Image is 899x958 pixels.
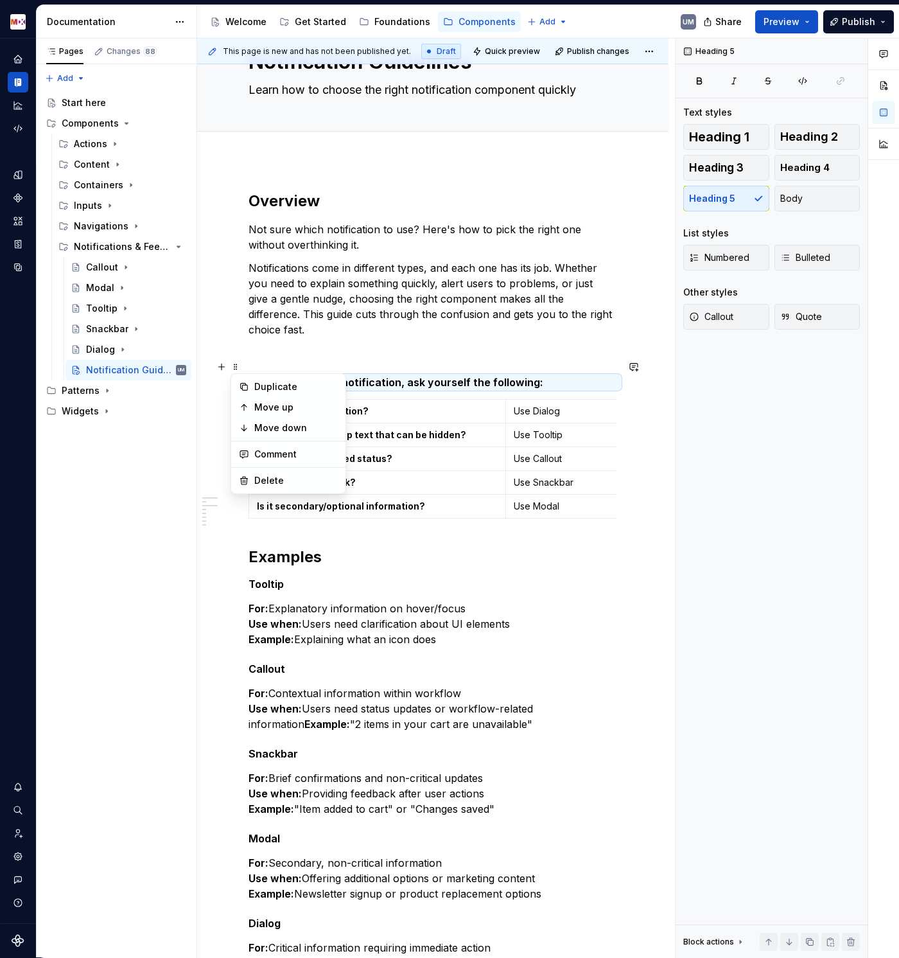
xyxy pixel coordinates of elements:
[689,251,749,264] span: Numbered
[223,46,411,57] span: This page is new and has not been published yet.
[249,770,617,817] p: Brief confirmations and non-critical updates Providing feedback after user actions "Item added to...
[514,500,755,513] p: Use Modal
[86,364,173,377] div: Notification Guidelines
[249,772,268,785] strong: For:
[249,686,617,732] p: Contextual information within workflow Users need status updates or workflow-related information ...
[715,15,742,28] span: Share
[8,846,28,867] a: Settings
[74,240,171,253] div: Notifications & Feedback
[46,46,83,57] div: Pages
[774,304,860,330] button: Quote
[774,245,860,271] button: Bulleted
[249,941,268,954] strong: For:
[683,245,769,271] button: Numbered
[514,476,755,489] p: Use Snackbar
[8,257,28,278] a: Data sources
[8,118,28,139] a: Code automation
[62,96,106,109] div: Start here
[755,10,818,33] button: Preview
[246,80,615,100] textarea: Learn how to choose the right notification component quickly
[8,800,28,821] button: Search ⌘K
[249,617,302,630] strong: Use when:
[53,175,191,195] div: Containers
[8,72,28,93] a: Documentation
[257,501,425,511] strong: Is it secondary/optional information?
[683,304,769,330] button: Callout
[8,95,28,116] a: Analytics
[249,633,294,646] strong: Example:
[62,117,119,130] div: Components
[254,421,338,434] div: Move down
[86,261,118,274] div: Callout
[53,216,191,236] div: Navigations
[8,164,28,185] a: Design tokens
[780,130,838,143] span: Heading 2
[8,869,28,890] div: Contact support
[86,281,114,294] div: Modal
[485,46,540,57] span: Quick preview
[683,227,729,240] div: List styles
[8,188,28,208] a: Components
[249,601,617,647] p: Explanatory information on hover/focus Users need clarification about UI elements Explaining what...
[514,429,755,441] p: Use Tooltip
[62,405,99,418] div: Widgets
[65,339,191,360] a: Dialog
[683,937,734,947] div: Block actions
[62,384,100,397] div: Patterns
[74,220,128,233] div: Navigations
[41,401,191,421] div: Widgets
[249,887,294,900] strong: Example:
[8,49,28,69] a: Home
[683,17,694,27] div: UM
[254,474,338,487] div: Delete
[689,310,733,323] span: Callout
[374,15,430,28] div: Foundations
[842,15,875,28] span: Publish
[437,46,456,57] span: Draft
[41,380,191,401] div: Patterns
[74,158,110,171] div: Content
[254,401,338,414] div: Move up
[41,113,191,134] div: Components
[514,405,755,418] p: Use Dialog
[178,364,184,377] div: UM
[86,302,118,315] div: Tooltip
[8,777,28,797] button: Notifications
[57,73,73,84] span: Add
[74,137,107,150] div: Actions
[780,251,830,264] span: Bulleted
[774,186,860,211] button: Body
[458,15,516,28] div: Components
[249,787,302,800] strong: Use when:
[551,42,635,60] button: Publish changes
[683,124,769,150] button: Heading 1
[74,199,102,212] div: Inputs
[53,195,191,216] div: Inputs
[143,46,157,57] span: 88
[205,12,272,32] a: Welcome
[53,154,191,175] div: Content
[53,236,191,257] div: Notifications & Feedback
[65,298,191,319] a: Tooltip
[764,15,799,28] span: Preview
[514,452,755,465] p: Use Callout
[539,17,555,27] span: Add
[225,15,266,28] div: Welcome
[8,823,28,844] a: Invite team
[697,10,750,33] button: Share
[8,234,28,254] a: Storybook stories
[249,855,617,901] p: Secondary, non-critical information Offering additional options or marketing content Newsletter s...
[249,872,302,885] strong: Use when:
[12,934,24,947] svg: Supernova Logo
[469,42,546,60] button: Quick preview
[8,211,28,231] div: Assets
